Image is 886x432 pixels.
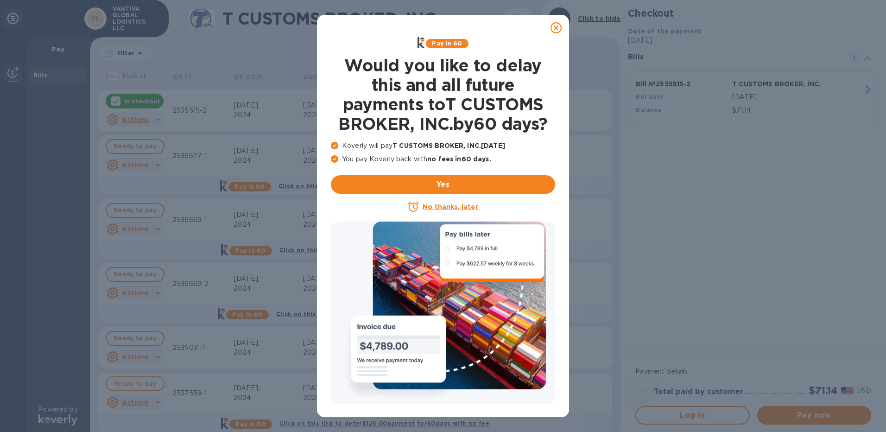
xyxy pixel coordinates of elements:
p: Koverly will pay [331,141,555,151]
span: Yes [338,179,548,190]
button: Yes [331,175,555,194]
b: Pay in 60 [432,40,462,47]
h1: Would you like to delay this and all future payments to T CUSTOMS BROKER, INC. by 60 days ? [331,56,555,133]
u: No thanks, later [423,203,478,210]
b: no fees in 60 days . [427,155,491,163]
p: You pay Koverly back with [331,154,555,164]
b: T CUSTOMS BROKER, INC. [DATE] [392,142,505,149]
